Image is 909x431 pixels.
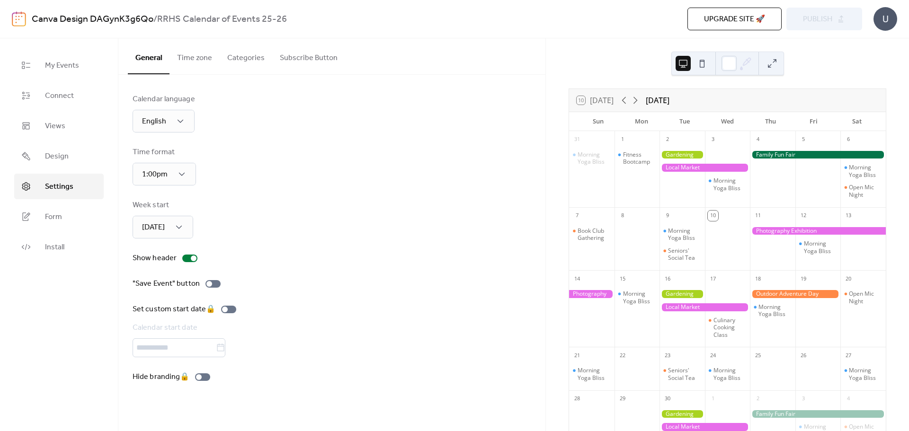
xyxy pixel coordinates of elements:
[623,290,656,305] div: Morning Yoga Bliss
[14,234,104,260] a: Install
[753,134,763,145] div: 4
[713,367,747,381] div: Morning Yoga Bliss
[12,11,26,26] img: logo
[668,247,701,262] div: Seniors' Social Tea
[750,227,886,235] div: Photography Exhibition
[572,350,582,361] div: 21
[704,14,765,25] span: Upgrade site 🚀
[45,211,62,223] span: Form
[705,177,750,192] div: Morning Yoga Bliss
[14,143,104,169] a: Design
[849,367,882,381] div: Morning Yoga Bliss
[750,290,840,298] div: Outdoor Adventure Day
[798,273,809,284] div: 19
[133,147,194,158] div: Time format
[753,350,763,361] div: 25
[662,211,673,221] div: 9
[713,177,747,192] div: Morning Yoga Bliss
[795,240,841,255] div: Morning Yoga Bliss
[798,394,809,404] div: 3
[617,350,628,361] div: 22
[32,10,153,28] a: Canva Design DAGynK3g6Qo
[840,164,886,178] div: Morning Yoga Bliss
[708,211,718,221] div: 10
[615,290,660,305] div: Morning Yoga Bliss
[753,273,763,284] div: 18
[662,394,673,404] div: 30
[220,38,272,73] button: Categories
[662,134,673,145] div: 2
[708,134,718,145] div: 3
[663,112,706,131] div: Tue
[578,367,611,381] div: Morning Yoga Bliss
[687,8,782,30] button: Upgrade site 🚀
[662,350,673,361] div: 23
[572,273,582,284] div: 14
[713,317,747,339] div: Culinary Cooking Class
[659,290,705,298] div: Gardening Workshop
[272,38,345,73] button: Subscribe Button
[169,38,220,73] button: Time zone
[749,112,792,131] div: Thu
[569,290,615,298] div: Photography Exhibition
[569,151,615,166] div: Morning Yoga Bliss
[45,181,73,193] span: Settings
[620,112,663,131] div: Mon
[843,211,854,221] div: 13
[569,227,615,242] div: Book Club Gathering
[133,200,191,211] div: Week start
[843,134,854,145] div: 6
[750,303,795,318] div: Morning Yoga Bliss
[133,278,200,290] div: "Save Event" button
[849,290,882,305] div: Open Mic Night
[45,242,64,253] span: Install
[840,184,886,198] div: Open Mic Night
[14,83,104,108] a: Connect
[753,394,763,404] div: 2
[849,164,882,178] div: Morning Yoga Bliss
[617,134,628,145] div: 1
[659,164,750,172] div: Local Market
[142,220,165,235] span: [DATE]
[708,394,718,404] div: 1
[615,151,660,166] div: Fitness Bootcamp
[798,211,809,221] div: 12
[133,94,195,105] div: Calendar language
[14,174,104,199] a: Settings
[577,112,620,131] div: Sun
[45,60,79,71] span: My Events
[750,410,886,418] div: Family Fun Fair
[708,273,718,284] div: 17
[578,227,611,242] div: Book Club Gathering
[578,151,611,166] div: Morning Yoga Bliss
[623,151,656,166] div: Fitness Bootcamp
[840,290,886,305] div: Open Mic Night
[14,204,104,229] a: Form
[705,317,750,339] div: Culinary Cooking Class
[14,53,104,78] a: My Events
[662,273,673,284] div: 16
[708,350,718,361] div: 24
[659,151,705,159] div: Gardening Workshop
[45,121,65,132] span: Views
[659,227,705,242] div: Morning Yoga Bliss
[659,303,750,311] div: Local Market
[668,367,701,381] div: Seniors' Social Tea
[843,350,854,361] div: 27
[572,211,582,221] div: 7
[572,394,582,404] div: 28
[142,114,166,129] span: English
[142,167,168,182] span: 1:00pm
[804,240,837,255] div: Morning Yoga Bliss
[843,273,854,284] div: 20
[843,394,854,404] div: 4
[45,151,69,162] span: Design
[14,113,104,139] a: Views
[569,367,615,381] div: Morning Yoga Bliss
[849,184,882,198] div: Open Mic Night
[659,423,750,431] div: Local Market
[659,247,705,262] div: Seniors' Social Tea
[617,394,628,404] div: 29
[873,7,897,31] div: U
[753,211,763,221] div: 11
